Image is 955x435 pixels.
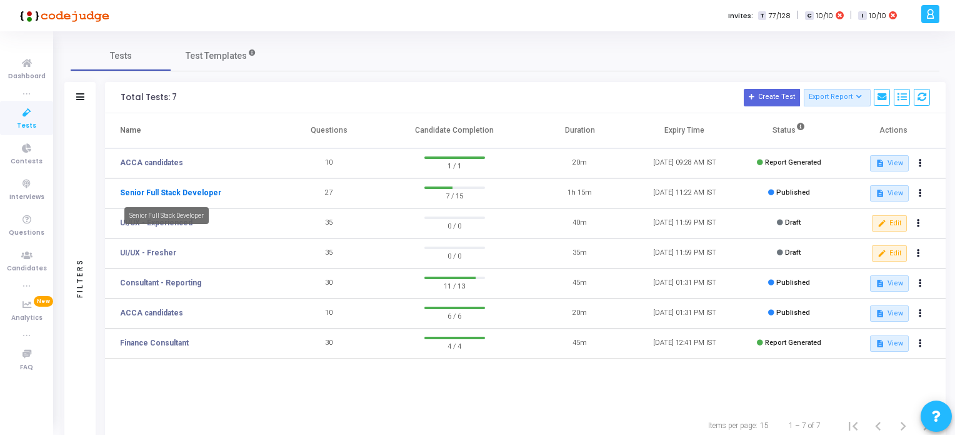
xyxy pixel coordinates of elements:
div: Filters [74,209,86,347]
td: 40m [527,208,632,238]
button: View [870,185,908,202]
button: View [870,335,908,352]
span: Report Generated [765,339,821,347]
span: Questions [9,228,44,238]
td: 45m [527,269,632,299]
span: Draft [785,248,801,257]
a: Consultant - Reporting [120,277,201,289]
span: Tests [110,49,132,63]
div: Total Tests: 7 [121,93,177,103]
td: [DATE] 11:22 AM IST [632,178,737,208]
button: View [870,305,908,322]
span: Analytics [11,313,42,324]
span: New [34,296,53,307]
mat-icon: description [876,279,884,288]
mat-icon: description [876,189,884,198]
div: 15 [760,420,769,431]
th: Name [105,113,277,148]
span: Candidates [7,264,47,274]
div: Items per page: [708,420,757,431]
span: Test Templates [186,49,247,63]
td: 35 [277,208,381,238]
span: 7 / 15 [424,189,485,202]
th: Status [737,113,841,148]
mat-icon: description [876,309,884,318]
button: View [870,155,908,171]
span: Contests [11,156,42,167]
td: [DATE] 11:59 PM IST [632,238,737,269]
th: Expiry Time [632,113,737,148]
span: I [858,11,866,21]
td: 30 [277,329,381,359]
td: 1h 15m [527,178,632,208]
th: Actions [841,113,946,148]
span: Report Generated [765,158,821,166]
a: ACCA candidates [120,157,183,168]
span: 10/10 [869,11,886,21]
th: Candidate Completion [381,113,527,148]
span: 6 / 6 [424,309,485,322]
span: C [805,11,813,21]
span: 0 / 0 [424,219,485,232]
span: 77/128 [769,11,791,21]
span: 11 / 13 [424,279,485,292]
span: 10/10 [816,11,833,21]
a: Senior Full Stack Developer [120,187,221,198]
span: Published [776,309,810,317]
td: [DATE] 12:41 PM IST [632,329,737,359]
span: 1 / 1 [424,159,485,171]
mat-icon: edit [877,249,886,258]
span: Published [776,279,810,287]
span: 0 / 0 [424,249,485,262]
button: Export Report [804,89,871,106]
button: Create Test [744,89,800,106]
span: Tests [17,121,36,131]
a: Finance Consultant [120,337,189,349]
div: Senior Full Stack Developer [124,207,209,224]
td: 27 [277,178,381,208]
td: 45m [527,329,632,359]
mat-icon: edit [877,219,886,228]
td: 10 [277,148,381,178]
td: [DATE] 09:28 AM IST [632,148,737,178]
span: | [850,9,852,22]
td: 35 [277,238,381,269]
span: Published [776,188,810,197]
span: T [758,11,766,21]
th: Duration [527,113,632,148]
span: 4 / 4 [424,339,485,352]
td: [DATE] 11:59 PM IST [632,208,737,238]
span: FAQ [20,362,33,373]
mat-icon: description [876,159,884,168]
button: Edit [872,215,906,232]
label: Invites: [728,11,753,21]
span: | [797,9,799,22]
div: 1 – 7 of 7 [789,420,821,431]
span: Interviews [9,192,44,203]
button: View [870,275,908,292]
td: 35m [527,238,632,269]
td: [DATE] 01:31 PM IST [632,299,737,329]
button: Edit [872,245,906,262]
td: 20m [527,299,632,329]
span: Draft [785,218,801,227]
img: logo [16,3,109,28]
td: [DATE] 01:31 PM IST [632,269,737,299]
a: ACCA candidates [120,307,183,319]
td: 20m [527,148,632,178]
th: Questions [277,113,381,148]
td: 10 [277,299,381,329]
mat-icon: description [876,339,884,348]
td: 30 [277,269,381,299]
a: UI/UX - Fresher [120,247,176,258]
span: Dashboard [8,71,46,82]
